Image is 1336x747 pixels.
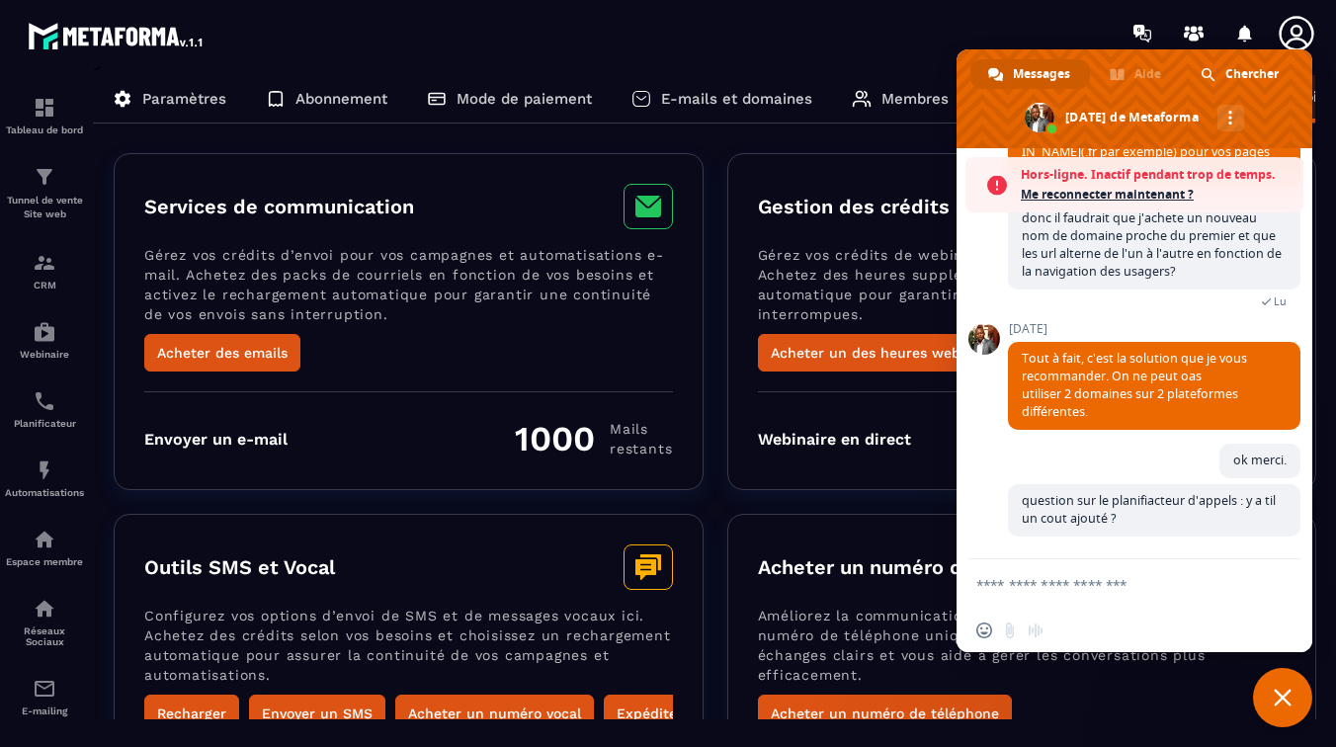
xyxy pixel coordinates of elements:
h3: Services de communication [144,195,414,218]
a: formationformationTableau de bord [5,81,84,150]
img: formation [33,96,56,120]
img: email [33,677,56,701]
a: emailemailE-mailing [5,662,84,731]
span: restants [610,439,672,458]
h3: Acheter un numéro de téléphone [758,555,1079,579]
div: Chercher [1183,59,1298,89]
p: E-mails et domaines [661,90,812,108]
p: Abonnement [295,90,387,108]
span: question sur le planifiacteur d'appels : y a til un cout ajouté ? [1022,492,1276,527]
div: Autres canaux [1217,105,1244,131]
button: Acheter un des heures webinaire [758,334,1012,372]
p: Configurez vos options d’envoi de SMS et de messages vocaux ici. Achetez des crédits selon vos be... [144,606,673,695]
span: ok merci. [1233,452,1287,468]
img: formation [33,165,56,189]
span: Insérer un emoji [976,622,992,638]
p: Gérez vos crédits de webinaire pour vos présentations en direct. Achetez des heures supplémentair... [758,245,1287,334]
span: Messages [1013,59,1070,89]
div: Webinaire en direct [758,430,911,449]
span: Lu [1274,294,1287,308]
button: Envoyer un SMS [249,695,385,732]
button: Acheter des emails [144,334,300,372]
span: Me reconnecter maintenant ? [1021,185,1294,205]
div: Messages [970,59,1090,89]
img: social-network [33,597,56,621]
p: Tableau de bord [5,124,84,135]
span: Chercher [1225,59,1279,89]
p: Planificateur [5,418,84,429]
img: formation [33,251,56,275]
span: Hors-ligne. Inactif pendant trop de temps. [1021,165,1294,185]
p: Espace membre [5,556,84,567]
button: Acheter un numéro de téléphone [758,695,1012,732]
p: Paramètres [142,90,226,108]
img: automations [33,528,56,551]
span: [DATE] [1008,322,1300,336]
p: Webinaire [5,349,84,360]
p: Améliorez la communication et le suivi client en attribuant un numéro de téléphone unique à chaqu... [758,606,1287,695]
button: Recharger [144,695,239,732]
p: CRM [5,280,84,290]
img: scheduler [33,389,56,413]
span: donc il faudrait que j'achete un nouveau nom de domaine proche du premier et que les url alterne ... [1022,209,1282,280]
a: automationsautomationsEspace membre [5,513,84,582]
img: logo [28,18,206,53]
h3: Gestion des crédits de webinaire [758,195,1083,218]
img: automations [33,320,56,344]
span: Mails [610,419,672,439]
a: formationformationCRM [5,236,84,305]
p: Membres [881,90,949,108]
a: automationsautomationsWebinaire [5,305,84,374]
p: Tunnel de vente Site web [5,194,84,221]
span: Tout à fait, c'est la solution que je vous recommander. On ne peut oas utiliser 2 domaines sur 2 ... [1022,350,1247,420]
p: E-mailing [5,705,84,716]
p: Gérez vos crédits d’envoi pour vos campagnes et automatisations e-mail. Achetez des packs de cour... [144,245,673,334]
img: automations [33,458,56,482]
a: formationformationTunnel de vente Site web [5,150,84,236]
div: 1000 [515,418,672,459]
textarea: Entrez votre message... [976,576,1249,594]
p: Réseaux Sociaux [5,625,84,647]
p: Mode de paiement [457,90,592,108]
p: Automatisations [5,487,84,498]
div: Envoyer un e-mail [144,430,288,449]
button: Expéditeur [604,695,705,732]
div: Fermer le chat [1253,668,1312,727]
a: schedulerschedulerPlanificateur [5,374,84,444]
a: social-networksocial-networkRéseaux Sociaux [5,582,84,662]
button: Acheter un numéro vocal [395,695,594,732]
h3: Outils SMS et Vocal [144,555,335,579]
a: automationsautomationsAutomatisations [5,444,84,513]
